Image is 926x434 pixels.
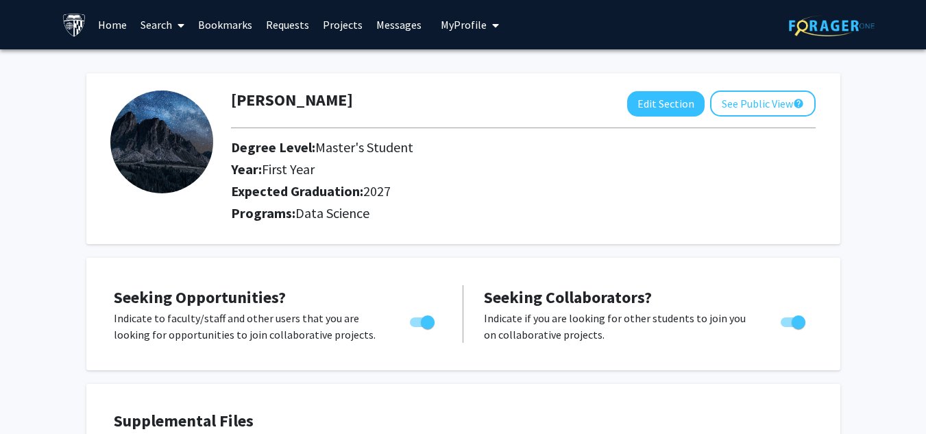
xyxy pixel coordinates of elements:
a: Messages [369,1,428,49]
h2: Expected Graduation: [231,183,698,200]
span: First Year [262,160,315,178]
h2: Degree Level: [231,139,698,156]
p: Indicate to faculty/staff and other users that you are looking for opportunities to join collabor... [114,310,384,343]
span: Data Science [295,204,369,221]
button: See Public View [710,91,816,117]
iframe: Chat [10,372,58,424]
a: Bookmarks [191,1,259,49]
span: Master's Student [315,138,413,156]
a: Home [91,1,134,49]
button: Edit Section [627,91,705,117]
a: Projects [316,1,369,49]
div: Toggle [775,310,813,330]
p: Indicate if you are looking for other students to join you on collaborative projects. [484,310,755,343]
h2: Programs: [231,205,816,221]
img: Johns Hopkins University Logo [62,13,86,37]
h2: Year: [231,161,698,178]
h1: [PERSON_NAME] [231,91,353,110]
mat-icon: help [793,95,804,112]
span: Seeking Collaborators? [484,287,652,308]
img: ForagerOne Logo [789,15,875,36]
a: Search [134,1,191,49]
span: My Profile [441,18,487,32]
div: Toggle [404,310,442,330]
h4: Supplemental Files [114,411,813,431]
span: Seeking Opportunities? [114,287,286,308]
img: Profile Picture [110,91,213,193]
span: 2027 [363,182,391,200]
a: Requests [259,1,316,49]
